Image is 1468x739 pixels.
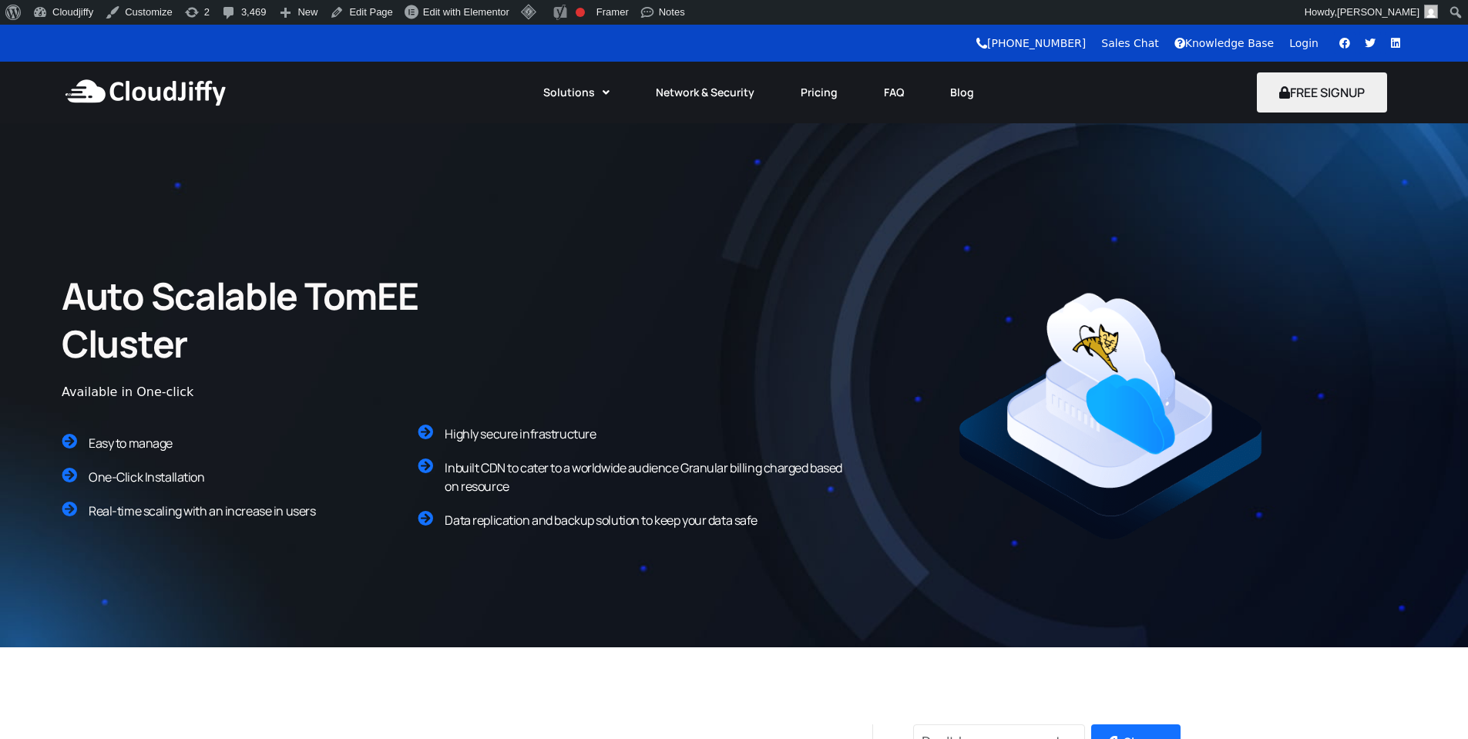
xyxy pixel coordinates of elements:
[62,383,601,401] div: Available in One-click
[423,6,509,18] span: Edit with Elementor
[778,76,861,109] a: Pricing
[89,469,205,485] span: One-Click Installation
[1101,37,1158,49] a: Sales Chat
[445,512,758,529] span: Data replication and backup solution to keep your data safe
[956,291,1265,542] img: Tomcat.png
[89,435,173,452] span: Easy to manage
[520,76,633,109] a: Solutions
[62,272,509,368] h2: Auto Scalable TomEE Cluster
[1257,72,1387,113] button: FREE SIGNUP
[1337,6,1419,18] span: [PERSON_NAME]
[927,76,997,109] a: Blog
[1174,37,1275,49] a: Knowledge Base
[576,8,585,17] div: Focus keyphrase not set
[1289,37,1319,49] a: Login
[445,459,842,495] span: Inbuilt CDN to cater to a worldwide audience Granular billing charged based on resource
[976,37,1086,49] a: [PHONE_NUMBER]
[633,76,778,109] a: Network & Security
[1257,84,1387,101] a: FREE SIGNUP
[445,425,596,442] span: Highly secure infrastructure
[861,76,927,109] a: FAQ
[89,502,315,519] span: Real-time scaling with an increase in users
